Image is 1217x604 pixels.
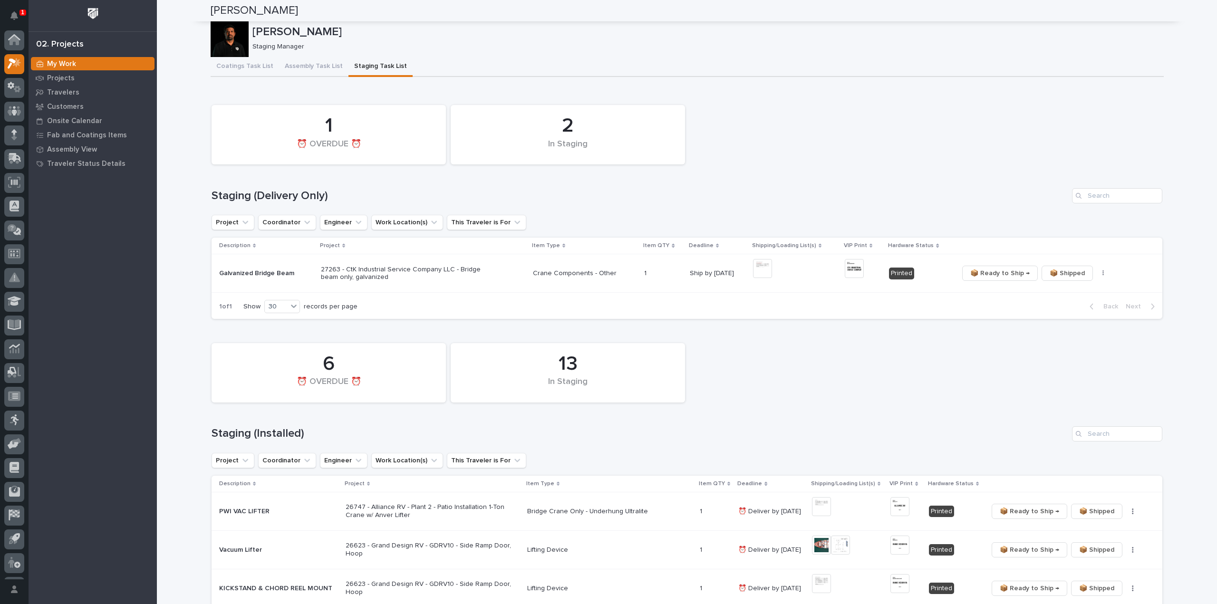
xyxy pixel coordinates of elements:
p: Crane Components - Other [533,269,637,278]
div: 1 [228,114,430,138]
img: Workspace Logo [84,5,102,22]
p: Vacuum Lifter [219,544,264,554]
button: Project [212,215,254,230]
span: 📦 Shipped [1079,583,1114,594]
p: Travelers [47,88,79,97]
div: ⏰ OVERDUE ⏰ [228,139,430,159]
p: records per page [304,303,357,311]
p: Onsite Calendar [47,117,102,125]
span: Back [1098,302,1118,311]
div: Printed [889,268,914,279]
p: VIP Print [889,479,913,489]
p: Item QTY [643,240,669,251]
p: Item QTY [699,479,725,489]
p: Shipping/Loading List(s) [811,479,875,489]
button: Back [1082,302,1122,311]
p: Item Type [532,240,560,251]
input: Search [1072,426,1162,441]
div: In Staging [467,139,669,159]
tr: Galvanized Bridge BeamGalvanized Bridge Beam 27263 - CtK Industrial Service Company LLC - Bridge ... [212,254,1162,293]
a: Travelers [29,85,157,99]
p: Description [219,479,251,489]
button: Notifications [4,6,24,26]
span: 📦 Shipped [1079,506,1114,517]
p: ⏰ Deliver by [DATE] [738,585,804,593]
p: 1 [700,583,704,593]
div: 6 [228,352,430,376]
p: Show [243,303,261,311]
button: 📦 Ready to Ship → [992,542,1067,557]
a: Customers [29,99,157,114]
button: Work Location(s) [371,453,443,468]
p: My Work [47,60,76,68]
p: ⏰ Deliver by [DATE] [738,508,804,516]
button: 📦 Shipped [1071,542,1122,557]
p: Projects [47,74,75,83]
p: 1 [700,544,704,554]
p: Fab and Coatings Items [47,131,127,140]
p: 1 [21,9,24,16]
p: Project [345,479,365,489]
div: Notifications1 [12,11,24,27]
div: 30 [265,302,288,312]
div: ⏰ OVERDUE ⏰ [228,377,430,397]
p: ⏰ Deliver by [DATE] [738,546,804,554]
span: 📦 Ready to Ship → [1000,583,1059,594]
div: Printed [929,506,954,518]
p: Hardware Status [928,479,974,489]
div: 13 [467,352,669,376]
div: 02. Projects [36,39,84,50]
p: Hardware Status [888,240,934,251]
p: 26623 - Grand Design RV - GDRV10 - Side Ramp Door, Hoop [346,580,512,596]
a: Fab and Coatings Items [29,128,157,142]
span: 📦 Ready to Ship → [970,268,1030,279]
p: Project [320,240,340,251]
button: 📦 Ready to Ship → [962,266,1038,281]
span: 📦 Ready to Ship → [1000,506,1059,517]
div: 2 [467,114,669,138]
button: This Traveler is For [447,453,526,468]
h1: Staging (Installed) [212,427,1068,441]
button: 📦 Shipped [1071,581,1122,596]
button: Staging Task List [348,57,413,77]
button: Next [1122,302,1162,311]
div: Search [1072,188,1162,203]
p: PWI VAC LIFTER [219,506,271,516]
a: Assembly View [29,142,157,156]
p: Customers [47,103,84,111]
div: In Staging [467,377,669,397]
button: Work Location(s) [371,215,443,230]
p: 27263 - CtK Industrial Service Company LLC - Bridge beam only, galvanized [321,266,487,282]
p: Deadline [689,240,714,251]
span: Next [1126,302,1147,311]
p: Staging Manager [252,43,1156,51]
span: 📦 Shipped [1050,268,1085,279]
a: My Work [29,57,157,71]
h2: [PERSON_NAME] [211,4,298,18]
p: 26623 - Grand Design RV - GDRV10 - Side Ramp Door, Hoop [346,542,512,558]
p: Item Type [526,479,554,489]
p: 1 [700,506,704,516]
h1: Staging (Delivery Only) [212,189,1068,203]
p: Bridge Crane Only - Underhung Ultralite [527,508,692,516]
p: [PERSON_NAME] [252,25,1160,39]
p: Traveler Status Details [47,160,126,168]
p: Lifting Device [527,585,692,593]
button: Coordinator [258,453,316,468]
p: KICKSTAND & CHORD REEL MOUNT [219,583,334,593]
button: 📦 Shipped [1071,504,1122,519]
div: Printed [929,583,954,594]
span: 📦 Ready to Ship → [1000,544,1059,556]
a: Traveler Status Details [29,156,157,171]
p: Description [219,240,251,251]
p: Ship by [DATE] [690,269,745,278]
a: Onsite Calendar [29,114,157,128]
button: Coordinator [258,215,316,230]
button: 📦 Shipped [1042,266,1093,281]
button: 📦 Ready to Ship → [992,504,1067,519]
p: Deadline [737,479,762,489]
p: Lifting Device [527,546,692,554]
p: 26747 - Alliance RV - Plant 2 - Patio Installation 1-Ton Crane w/ Anver Lifter [346,503,512,519]
p: Galvanized Bridge Beam [219,268,296,278]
